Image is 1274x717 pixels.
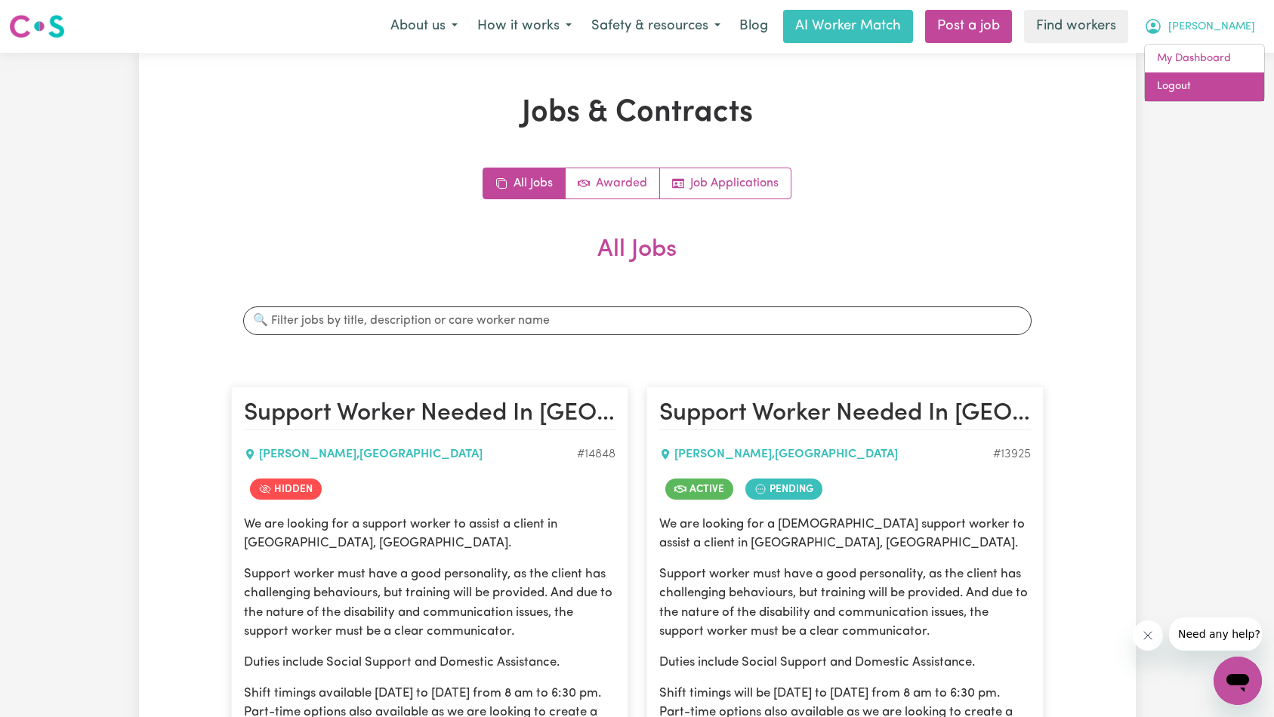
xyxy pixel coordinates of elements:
a: Active jobs [566,168,660,198]
h1: Jobs & Contracts [231,95,1044,131]
a: Blog [730,10,777,43]
img: Careseekers logo [9,13,65,40]
a: Careseekers logo [9,9,65,44]
button: My Account [1134,11,1265,42]
div: My Account [1144,44,1265,102]
iframe: Button to launch messaging window [1214,657,1262,705]
span: Job is hidden [250,479,322,500]
span: Job is active [665,479,733,500]
p: Duties include Social Support and Domestic Assistance. [659,653,1031,672]
h2: Support Worker Needed In Singleton, WA [659,399,1031,429]
span: Job contract pending review by care worker [745,479,822,500]
div: Job ID #13925 [993,445,1031,463]
a: AI Worker Match [783,10,913,43]
a: Logout [1145,72,1264,101]
h2: All Jobs [231,235,1044,288]
button: Safety & resources [581,11,730,42]
span: [PERSON_NAME] [1168,19,1255,35]
a: My Dashboard [1145,45,1264,73]
p: Support worker must have a good personality, as the client has challenging behaviours, but traini... [659,565,1031,641]
div: Job ID #14848 [577,445,615,463]
button: About us [381,11,467,42]
p: We are looking for a support worker to assist a client in [GEOGRAPHIC_DATA], [GEOGRAPHIC_DATA]. [244,515,615,552]
div: [PERSON_NAME] , [GEOGRAPHIC_DATA] [244,445,577,463]
input: 🔍 Filter jobs by title, description or care worker name [243,306,1032,335]
p: We are looking for a [DEMOGRAPHIC_DATA] support worker to assist a client in [GEOGRAPHIC_DATA], [... [659,515,1031,552]
a: Job applications [660,168,791,198]
a: All jobs [483,168,566,198]
a: Find workers [1024,10,1128,43]
button: How it works [467,11,581,42]
iframe: Close message [1133,620,1163,651]
h2: Support Worker Needed In Singleton, WA [244,399,615,429]
a: Post a job [925,10,1012,43]
iframe: Message from company [1169,617,1262,651]
p: Duties include Social Support and Domestic Assistance. [244,653,615,672]
p: Support worker must have a good personality, as the client has challenging behaviours, but traini... [244,565,615,641]
div: [PERSON_NAME] , [GEOGRAPHIC_DATA] [659,445,993,463]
